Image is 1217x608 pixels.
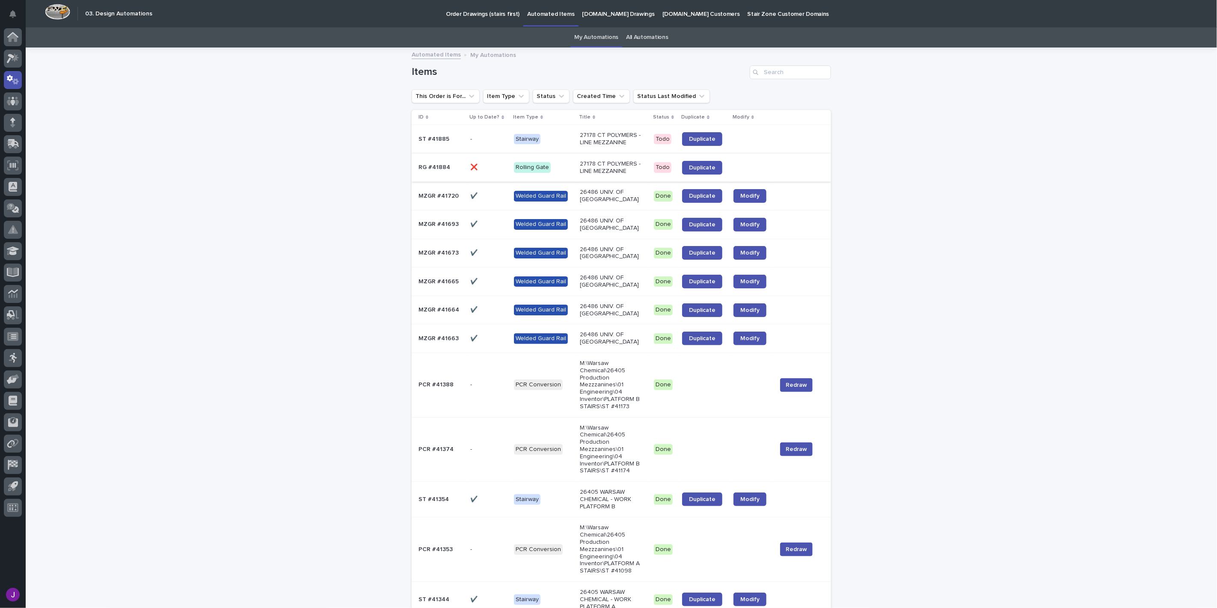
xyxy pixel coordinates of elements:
a: Modify [733,303,766,317]
p: - [470,544,474,553]
span: Redraw [786,545,807,554]
button: Status [533,89,570,103]
a: Duplicate [682,332,722,345]
div: Done [654,219,673,230]
p: Up to Date? [469,113,499,122]
p: Duplicate [681,113,705,122]
p: MZGR #41664 [419,305,461,314]
p: 27178 CT POLYMERS - LINE MEZZANINE [580,132,641,146]
div: Stairway [514,134,540,145]
span: Redraw [786,445,807,454]
div: Done [654,594,673,605]
div: PCR Conversion [514,544,563,555]
input: Search [750,65,831,79]
a: Duplicate [682,303,722,317]
a: Modify [733,246,766,260]
button: Status Last Modified [633,89,710,103]
p: PCR #41353 [419,544,454,553]
p: ❌ [470,162,479,171]
span: Duplicate [689,222,715,228]
span: Modify [740,222,760,228]
tr: RG #41884RG #41884 ❌❌ Rolling Gate27178 CT POLYMERS - LINE MEZZANINETodoDuplicate [412,153,831,182]
div: Stairway [514,494,540,505]
div: Done [654,444,673,455]
p: ✔️ [470,333,479,342]
p: Status [653,113,669,122]
p: 26486 UNIV. OF [GEOGRAPHIC_DATA] [580,303,641,317]
span: Redraw [786,381,807,389]
img: Workspace Logo [45,4,70,20]
div: Rolling Gate [514,162,551,173]
div: Stairway [514,594,540,605]
tr: MZGR #41720MZGR #41720 ✔️✔️ Welded Guard Rail26486 UNIV. OF [GEOGRAPHIC_DATA]DoneDuplicateModify [412,182,831,211]
a: Modify [733,593,766,606]
span: Duplicate [689,335,715,341]
div: Done [654,544,673,555]
div: Todo [654,162,671,173]
p: - [470,134,474,143]
span: Modify [740,335,760,341]
p: 26486 UNIV. OF [GEOGRAPHIC_DATA] [580,274,641,289]
p: ✔️ [470,494,479,503]
p: PCR #41374 [419,444,455,453]
p: ✔️ [470,191,479,200]
p: 26486 UNIV. OF [GEOGRAPHIC_DATA] [580,217,641,232]
span: Duplicate [689,136,715,142]
a: Duplicate [682,189,722,203]
span: Modify [740,193,760,199]
p: MZGR #41673 [419,248,460,257]
p: - [470,380,474,389]
div: Welded Guard Rail [514,305,568,315]
div: Done [654,380,673,390]
tr: MZGR #41693MZGR #41693 ✔️✔️ Welded Guard Rail26486 UNIV. OF [GEOGRAPHIC_DATA]DoneDuplicateModify [412,210,831,239]
a: Modify [733,218,766,231]
p: Item Type [513,113,538,122]
div: Notifications [11,10,22,24]
button: Redraw [780,442,813,456]
p: RG #41884 [419,162,452,171]
p: M:\Warsaw Chemical\26405 Production Mezzzanines\01 Engineering\04 Inventor\PLATFORM A STAIRS\ST #... [580,524,641,575]
tr: PCR #41353PCR #41353 -- PCR ConversionM:\Warsaw Chemical\26405 Production Mezzzanines\01 Engineer... [412,517,831,582]
a: Duplicate [682,161,722,175]
tr: MZGR #41663MZGR #41663 ✔️✔️ Welded Guard Rail26486 UNIV. OF [GEOGRAPHIC_DATA]DoneDuplicateModify [412,324,831,353]
div: Done [654,276,673,287]
div: Welded Guard Rail [514,248,568,258]
button: Redraw [780,378,813,392]
tr: ST #41354ST #41354 ✔️✔️ Stairway26405 WARSAW CHEMICAL - WORK PLATFORM BDoneDuplicateModify [412,482,831,517]
tr: MZGR #41665MZGR #41665 ✔️✔️ Welded Guard Rail26486 UNIV. OF [GEOGRAPHIC_DATA]DoneDuplicateModify [412,267,831,296]
tr: PCR #41374PCR #41374 -- PCR ConversionM:\Warsaw Chemical\26405 Production Mezzzanines\01 Engineer... [412,417,831,482]
p: ✔️ [470,276,479,285]
p: 26486 UNIV. OF [GEOGRAPHIC_DATA] [580,331,641,346]
div: Done [654,333,673,344]
span: Modify [740,279,760,285]
p: 26486 UNIV. OF [GEOGRAPHIC_DATA] [580,189,641,203]
a: Duplicate [682,246,722,260]
span: Modify [740,250,760,256]
p: ID [419,113,424,122]
p: MZGR #41693 [419,219,460,228]
p: MZGR #41720 [419,191,460,200]
p: 27178 CT POLYMERS - LINE MEZZANINE [580,160,641,175]
a: Modify [733,275,766,288]
p: M:\Warsaw Chemical\26405 Production Mezzzanines\01 Engineering\04 Inventor\PLATFORM B STAIRS\ST #... [580,360,641,410]
span: Modify [740,596,760,602]
a: Duplicate [682,275,722,288]
span: Duplicate [689,279,715,285]
p: ST #41354 [419,494,451,503]
a: Duplicate [682,492,722,506]
p: 26405 WARSAW CHEMICAL - WORK PLATFORM B [580,489,641,510]
a: Automated Items [412,49,461,59]
p: M:\Warsaw Chemical\26405 Production Mezzzanines\01 Engineering\04 Inventor\PLATFORM B STAIRS\ST #... [580,424,641,475]
tr: MZGR #41664MZGR #41664 ✔️✔️ Welded Guard Rail26486 UNIV. OF [GEOGRAPHIC_DATA]DoneDuplicateModify [412,296,831,324]
div: Done [654,305,673,315]
a: Modify [733,332,766,345]
p: 26486 UNIV. OF [GEOGRAPHIC_DATA] [580,246,641,261]
div: Welded Guard Rail [514,333,568,344]
p: - [470,444,474,453]
p: ST #41885 [419,134,451,143]
p: Modify [733,113,749,122]
div: Welded Guard Rail [514,219,568,230]
p: ✔️ [470,219,479,228]
span: Duplicate [689,307,715,313]
p: PCR #41388 [419,380,455,389]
